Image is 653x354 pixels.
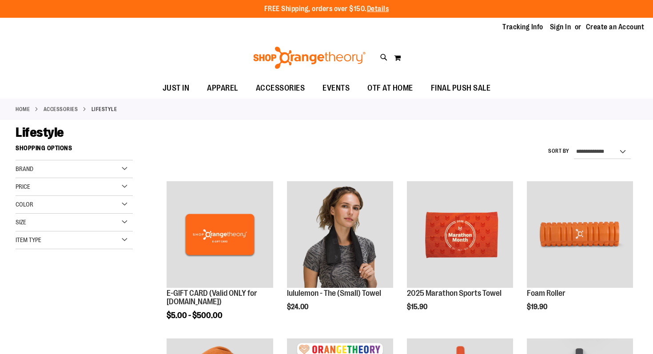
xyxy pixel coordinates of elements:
span: Size [16,219,26,226]
span: APPAREL [207,78,238,98]
img: Shop Orangetheory [252,47,367,69]
a: ACCESSORIES [247,78,314,98]
span: FINAL PUSH SALE [431,78,491,98]
span: $24.00 [287,303,310,311]
a: lululemon - The (Small) Towel [287,181,393,289]
a: Foam Roller [527,181,633,289]
p: FREE Shipping, orders over $150. [264,4,389,14]
span: Item Type [16,236,41,243]
img: 2025 Marathon Sports Towel [407,181,513,287]
a: ACCESSORIES [44,105,78,113]
span: Color [16,201,33,208]
a: Foam Roller [527,289,565,298]
span: $19.90 [527,303,549,311]
a: EVENTS [314,78,358,99]
span: JUST IN [163,78,190,98]
strong: Shopping Options [16,140,133,160]
a: 2025 Marathon Sports Towel [407,181,513,289]
a: Home [16,105,30,113]
div: product [402,177,518,334]
a: Tracking Info [502,22,543,32]
img: lululemon - The (Small) Towel [287,181,393,287]
a: OTF AT HOME [358,78,422,99]
a: Details [367,5,389,13]
span: Price [16,183,30,190]
a: JUST IN [154,78,199,99]
span: ACCESSORIES [256,78,305,98]
div: product [162,177,277,342]
strong: Lifestyle [92,105,117,113]
div: product [283,177,398,334]
a: Create an Account [586,22,645,32]
img: E-GIFT CARD (Valid ONLY for ShopOrangetheory.com) [167,181,273,287]
img: Foam Roller [527,181,633,287]
span: EVENTS [323,78,350,98]
span: Brand [16,165,33,172]
a: FINAL PUSH SALE [422,78,500,99]
a: E-GIFT CARD (Valid ONLY for [DOMAIN_NAME]) [167,289,257,306]
label: Sort By [548,147,569,155]
span: Lifestyle [16,125,64,140]
a: Sign In [550,22,571,32]
a: APPAREL [198,78,247,99]
span: $15.90 [407,303,429,311]
div: product [522,177,637,334]
a: lululemon - The (Small) Towel [287,289,381,298]
a: E-GIFT CARD (Valid ONLY for ShopOrangetheory.com) [167,181,273,289]
span: $5.00 - $500.00 [167,311,223,320]
a: 2025 Marathon Sports Towel [407,289,502,298]
span: OTF AT HOME [367,78,413,98]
